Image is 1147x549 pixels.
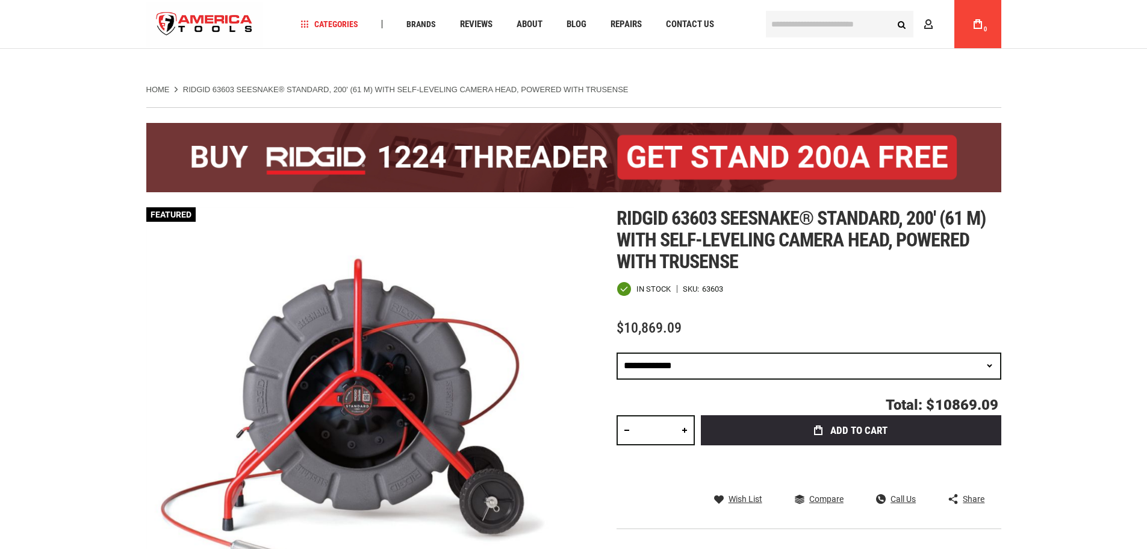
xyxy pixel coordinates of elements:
[617,281,671,296] div: Availability
[146,123,1001,192] img: BOGO: Buy the RIDGID® 1224 Threader (26092), get the 92467 200A Stand FREE!
[702,285,723,293] div: 63603
[401,16,441,33] a: Brands
[984,26,987,33] span: 0
[300,20,358,28] span: Categories
[876,494,916,504] a: Call Us
[714,494,762,504] a: Wish List
[567,20,586,29] span: Blog
[891,13,913,36] button: Search
[683,285,702,293] strong: SKU
[511,16,548,33] a: About
[561,16,592,33] a: Blog
[830,425,887,436] span: Add to Cart
[605,16,647,33] a: Repairs
[146,2,263,47] img: America Tools
[666,20,714,29] span: Contact Us
[809,495,844,503] span: Compare
[701,415,1001,445] button: Add to Cart
[636,285,671,293] span: In stock
[795,494,844,504] a: Compare
[517,20,542,29] span: About
[886,397,934,413] span: Total: $
[617,207,986,273] span: Ridgid 63603 seesnake® standard, 200' (61 m) with self-leveling camera head, powered with trusense
[295,16,364,33] a: Categories
[661,16,720,33] a: Contact Us
[963,495,984,503] span: Share
[617,319,682,336] span: $10,869.09
[698,449,1004,454] iframe: Secure express checkout frame
[455,16,498,33] a: Reviews
[183,85,629,94] strong: RIDGID 63603 SEESNAKE® STANDARD, 200' (61 M) WITH SELF-LEVELING CAMERA HEAD, POWERED WITH TRUSENSE
[935,397,998,413] span: 10869.09
[891,495,916,503] span: Call Us
[729,495,762,503] span: Wish List
[146,84,170,95] a: Home
[146,2,263,47] a: store logo
[406,20,436,28] span: Brands
[460,20,493,29] span: Reviews
[611,20,642,29] span: Repairs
